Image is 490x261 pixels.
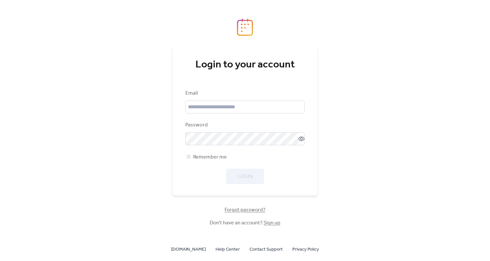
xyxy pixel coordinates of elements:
[185,89,303,97] div: Email
[237,18,253,36] img: logo
[210,219,280,227] span: Don't have an account?
[185,121,303,129] div: Password
[193,153,227,161] span: Remember me
[250,246,283,254] span: Contact Support
[250,245,283,253] a: Contact Support
[292,245,319,253] a: Privacy Policy
[171,245,206,253] a: [DOMAIN_NAME]
[225,208,265,212] a: Forgot password?
[216,245,240,253] a: Help Center
[292,246,319,254] span: Privacy Policy
[171,246,206,254] span: [DOMAIN_NAME]
[185,58,305,71] div: Login to your account
[263,218,280,228] a: Sign up
[216,246,240,254] span: Help Center
[225,206,265,214] span: Forgot password?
